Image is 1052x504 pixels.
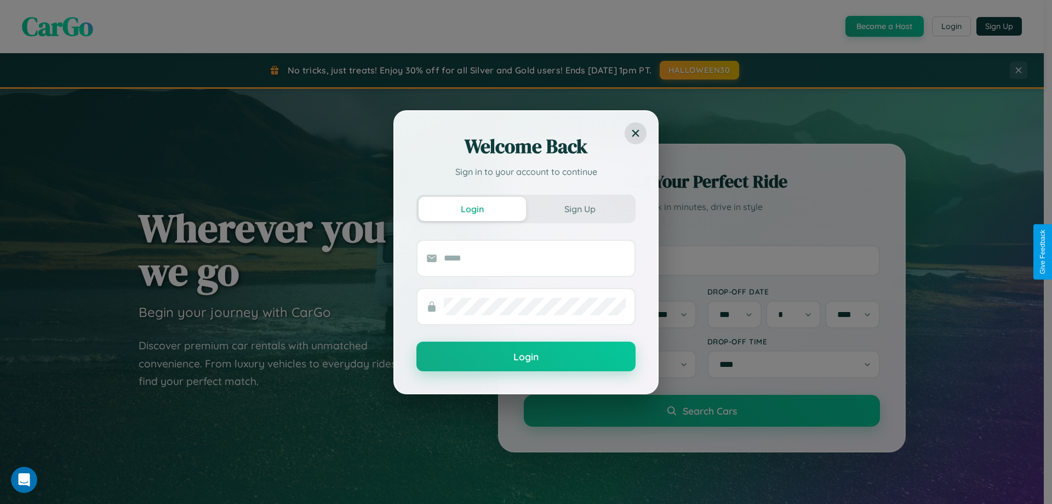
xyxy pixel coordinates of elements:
[1039,230,1047,274] div: Give Feedback
[416,133,636,160] h2: Welcome Back
[526,197,633,221] button: Sign Up
[416,342,636,371] button: Login
[11,467,37,493] iframe: Intercom live chat
[419,197,526,221] button: Login
[416,165,636,178] p: Sign in to your account to continue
